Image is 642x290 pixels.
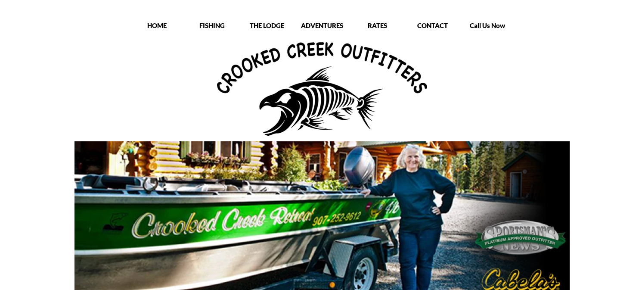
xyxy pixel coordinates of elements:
p: HOME [130,21,184,30]
p: CONTACT [406,21,459,30]
p: RATES [350,21,404,30]
p: ADVENTURES [295,21,349,30]
p: Call Us Now [461,21,515,30]
p: FISHING [185,21,239,30]
img: Crooked Creek Outfitters Logo - Alaska All-Inclusive fishing [217,42,427,136]
p: THE LODGE [240,21,294,30]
